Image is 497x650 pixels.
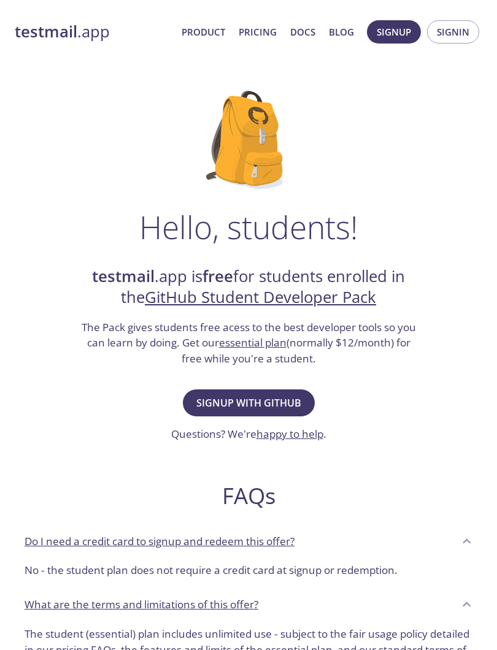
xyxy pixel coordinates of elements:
h2: FAQs [15,482,482,510]
a: Blog [329,24,354,40]
h1: Hello, students! [139,208,358,245]
div: What are the terms and limitations of this offer? [15,588,482,621]
h3: Questions? We're . [171,426,326,442]
span: Signup with GitHub [196,394,301,411]
h3: The Pack gives students free acess to the best developer tools so you can learn by doing. Get our... [80,319,417,367]
button: Signup with GitHub [183,389,315,416]
span: Signin [437,24,469,40]
a: essential plan [219,335,287,350]
strong: testmail [15,21,77,42]
a: testmail.app [15,21,172,42]
div: Do I need a credit card to signup and redeem this offer? [15,524,482,557]
p: What are the terms and limitations of this offer? [25,597,258,613]
p: No - the student plan does not require a credit card at signup or redemption. [25,562,472,578]
a: Product [182,24,225,40]
button: Signup [367,20,421,44]
a: Docs [290,24,315,40]
a: happy to help [256,427,323,441]
strong: free [202,266,233,287]
a: Pricing [239,24,277,40]
div: Do I need a credit card to signup and redeem this offer? [15,557,482,588]
img: github-student-backpack.png [206,91,291,189]
a: GitHub Student Developer Pack [145,286,376,308]
h2: .app is for students enrolled in the [80,266,417,308]
p: Do I need a credit card to signup and redeem this offer? [25,533,295,549]
strong: testmail [92,266,155,287]
button: Signin [427,20,479,44]
span: Signup [377,24,411,40]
